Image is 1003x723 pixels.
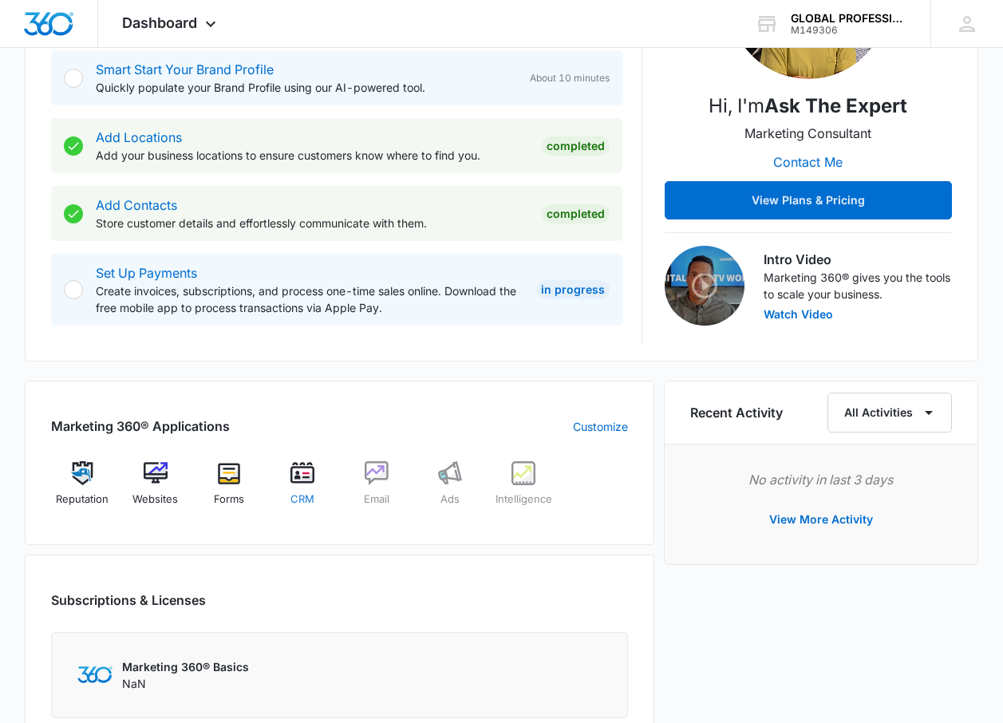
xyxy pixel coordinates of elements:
div: NaN [122,658,249,692]
h2: Marketing 360® Applications [51,417,230,436]
p: Store customer details and effortlessly communicate with them. [96,215,528,231]
span: Dashboard [122,14,197,31]
a: Forms [199,461,259,519]
a: Add Locations [96,129,182,145]
span: About 10 minutes [530,71,610,85]
button: Contact Me [757,143,859,181]
span: Reputation [56,492,109,508]
div: account id [791,25,907,36]
div: In Progress [536,280,610,299]
a: Reputation [51,461,112,519]
a: Email [346,461,406,519]
img: Intro Video [665,246,744,326]
p: Marketing 360® Basics [122,658,249,675]
p: No activity in last 3 days [690,470,952,489]
a: Websites [125,461,186,519]
span: Intelligence [496,492,552,508]
a: Smart Start Your Brand Profile [96,61,274,77]
span: Forms [214,492,244,508]
p: Marketing 360® gives you the tools to scale your business. [764,269,952,302]
p: Quickly populate your Brand Profile using our AI-powered tool. [96,79,516,96]
img: Marketing 360 Logo [77,666,113,683]
p: Create invoices, subscriptions, and process one-time sales online. Download the free mobile app t... [96,282,523,316]
a: CRM [272,461,333,519]
span: Websites [132,492,178,508]
a: Set Up Payments [96,265,197,281]
button: View Plans & Pricing [665,181,952,219]
h6: Recent Activity [690,403,783,422]
a: Intelligence [493,461,554,519]
button: All Activities [827,393,952,433]
div: Completed [542,204,610,223]
a: Add Contacts [96,197,177,213]
span: Email [364,492,389,508]
div: account name [791,12,907,25]
a: Customize [573,418,628,435]
button: View More Activity [753,500,889,539]
p: Add your business locations to ensure customers know where to find you. [96,147,528,164]
h3: Intro Video [764,250,952,269]
strong: Ask the Expert [764,94,907,117]
span: CRM [290,492,314,508]
span: Ads [440,492,460,508]
a: Ads [420,461,480,519]
p: Hi, I'm [709,92,907,120]
button: Watch Video [764,309,833,320]
h2: Subscriptions & Licenses [51,591,206,610]
p: Marketing Consultant [744,124,871,143]
div: Completed [542,136,610,156]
